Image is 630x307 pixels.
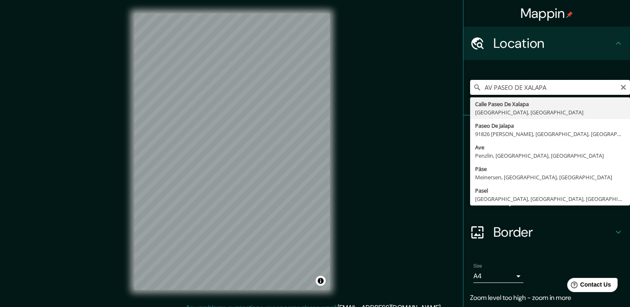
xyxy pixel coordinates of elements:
[493,35,613,52] h4: Location
[475,130,625,138] div: 91826 [PERSON_NAME], [GEOGRAPHIC_DATA], [GEOGRAPHIC_DATA]
[470,293,623,303] p: Zoom level too high - zoom in more
[566,11,573,18] img: pin-icon.png
[475,143,625,151] div: Ave
[463,215,630,249] div: Border
[475,100,625,108] div: Calle Paseo De Xalapa
[493,191,613,207] h4: Layout
[475,151,625,160] div: Penzlin, [GEOGRAPHIC_DATA], [GEOGRAPHIC_DATA]
[470,80,630,95] input: Pick your city or area
[475,195,625,203] div: [GEOGRAPHIC_DATA], [GEOGRAPHIC_DATA], [GEOGRAPHIC_DATA]
[473,270,523,283] div: A4
[463,116,630,149] div: Pins
[620,83,627,91] button: Clear
[134,13,330,290] canvas: Map
[475,173,625,181] div: Meinersen, [GEOGRAPHIC_DATA], [GEOGRAPHIC_DATA]
[475,165,625,173] div: Päse
[556,275,621,298] iframe: Help widget launcher
[316,276,326,286] button: Toggle attribution
[520,5,573,22] h4: Mappin
[475,121,625,130] div: Paseo De Jalapa
[475,108,625,116] div: [GEOGRAPHIC_DATA], [GEOGRAPHIC_DATA]
[463,149,630,182] div: Style
[493,224,613,240] h4: Border
[475,186,625,195] div: Pasel
[473,262,482,270] label: Size
[463,182,630,215] div: Layout
[463,27,630,60] div: Location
